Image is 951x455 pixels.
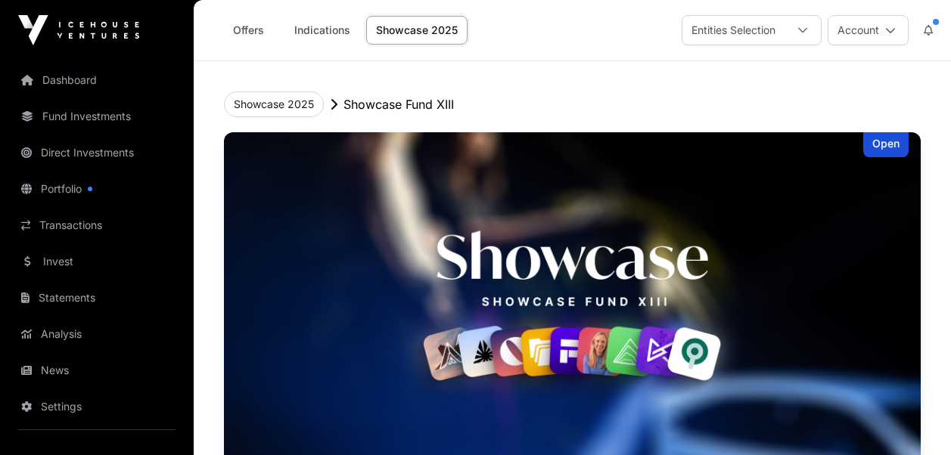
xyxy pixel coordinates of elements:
a: Portfolio [12,172,182,206]
a: Transactions [12,209,182,242]
a: Offers [218,16,278,45]
iframe: Chat Widget [875,382,951,455]
button: Showcase 2025 [224,91,324,117]
a: News [12,354,182,387]
a: Analysis [12,317,182,351]
a: Fund Investments [12,100,182,133]
a: Indications [284,16,360,45]
a: Statements [12,281,182,314]
a: Dashboard [12,63,182,97]
a: Invest [12,245,182,278]
div: Entities Selection [682,16,785,45]
a: Settings [12,390,182,423]
a: Direct Investments [12,136,182,169]
p: Showcase Fund XIII [343,95,454,113]
a: Showcase 2025 [366,16,468,45]
div: Open [863,132,909,157]
button: Account [828,15,909,45]
img: Icehouse Ventures Logo [18,15,139,45]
